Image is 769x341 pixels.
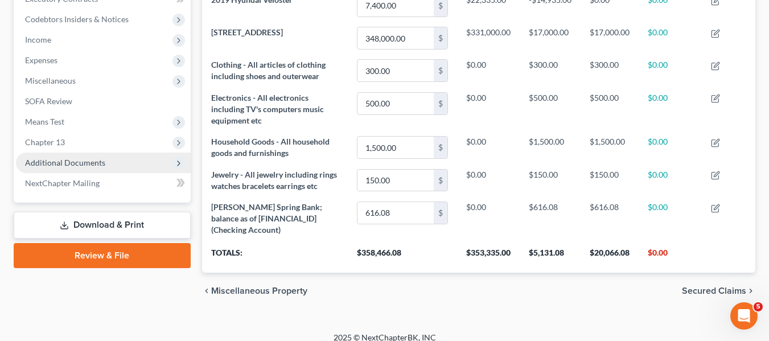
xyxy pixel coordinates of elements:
input: 0.00 [357,137,434,158]
input: 0.00 [357,170,434,191]
i: chevron_left [202,286,211,295]
span: 5 [754,302,763,311]
td: $500.00 [520,87,581,131]
td: $1,500.00 [520,132,581,164]
span: Miscellaneous [25,76,76,85]
div: $ [434,202,447,224]
td: $0.00 [457,164,520,196]
td: $0.00 [639,55,702,87]
input: 0.00 [357,202,434,224]
th: $358,466.08 [348,241,457,273]
button: Secured Claims chevron_right [682,286,755,295]
th: $20,066.08 [581,241,639,273]
a: Download & Print [14,212,191,239]
span: Jewelry - All jewelry including rings watches bracelets earrings etc [211,170,337,191]
td: $0.00 [639,196,702,240]
span: Income [25,35,51,44]
span: Codebtors Insiders & Notices [25,14,129,24]
span: SOFA Review [25,96,72,106]
td: $331,000.00 [457,22,520,55]
span: [PERSON_NAME] Spring Bank; balance as of [FINANCIAL_ID] (Checking Account) [211,202,322,235]
td: $500.00 [581,87,639,131]
i: chevron_right [746,286,755,295]
input: 0.00 [357,93,434,114]
span: Miscellaneous Property [211,286,307,295]
td: $300.00 [520,55,581,87]
td: $0.00 [639,132,702,164]
span: Clothing - All articles of clothing including shoes and outerwear [211,60,326,81]
th: $353,335.00 [457,241,520,273]
div: $ [434,93,447,114]
th: $0.00 [639,241,702,273]
td: $0.00 [457,132,520,164]
td: $17,000.00 [520,22,581,55]
span: Additional Documents [25,158,105,167]
td: $1,500.00 [581,132,639,164]
td: $0.00 [639,87,702,131]
td: $0.00 [457,196,520,240]
a: Review & File [14,243,191,268]
a: NextChapter Mailing [16,173,191,194]
span: Expenses [25,55,57,65]
div: $ [434,170,447,191]
td: $616.08 [520,196,581,240]
div: $ [434,27,447,49]
span: Chapter 13 [25,137,65,147]
th: Totals: [202,241,348,273]
input: 0.00 [357,60,434,81]
span: Means Test [25,117,64,126]
td: $150.00 [520,164,581,196]
button: chevron_left Miscellaneous Property [202,286,307,295]
td: $17,000.00 [581,22,639,55]
span: Electronics - All electronics including TV's computers music equipment etc [211,93,324,125]
iframe: Intercom live chat [730,302,758,330]
div: $ [434,137,447,158]
td: $0.00 [639,164,702,196]
span: NextChapter Mailing [25,178,100,188]
td: $300.00 [581,55,639,87]
td: $150.00 [581,164,639,196]
span: Household Goods - All household goods and furnishings [211,137,330,158]
span: Secured Claims [682,286,746,295]
td: $0.00 [639,22,702,55]
td: $0.00 [457,55,520,87]
a: SOFA Review [16,91,191,112]
span: [STREET_ADDRESS] [211,27,283,37]
th: $5,131.08 [520,241,581,273]
div: $ [434,60,447,81]
td: $0.00 [457,87,520,131]
input: 0.00 [357,27,434,49]
td: $616.08 [581,196,639,240]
